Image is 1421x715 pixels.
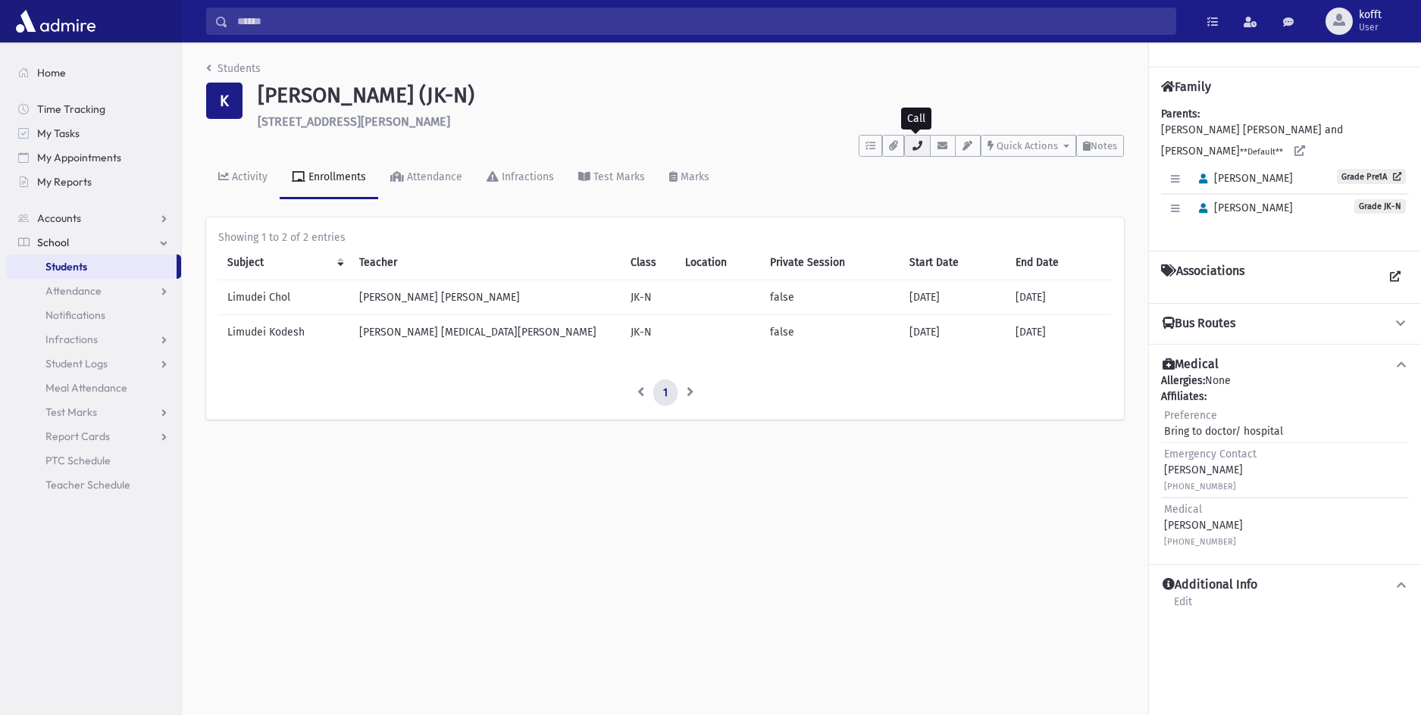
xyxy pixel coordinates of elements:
a: Report Cards [6,424,181,448]
a: Attendance [378,157,474,199]
a: Meal Attendance [6,376,181,400]
a: Marks [657,157,721,199]
a: School [6,230,181,254]
a: Edit [1173,593,1193,620]
button: Quick Actions [981,135,1076,157]
a: Attendance [6,279,181,303]
th: Class [621,245,676,280]
span: Meal Attendance [45,381,127,395]
span: Teacher Schedule [45,478,130,492]
a: Enrollments [280,157,378,199]
span: Students [45,260,87,273]
div: Test Marks [590,170,645,183]
div: [PERSON_NAME] [1164,501,1243,549]
td: Limudei Kodesh [218,314,350,349]
td: JK-N [621,314,676,349]
span: Student Logs [45,357,108,370]
a: Infractions [6,327,181,351]
span: Notifications [45,308,105,322]
h1: [PERSON_NAME] (JK-N) [258,83,1124,108]
td: Limudei Chol [218,279,350,314]
span: PTC Schedule [45,454,111,467]
a: Accounts [6,206,181,230]
h4: Medical [1163,357,1219,373]
a: Time Tracking [6,97,181,121]
td: [DATE] [900,279,1006,314]
span: kofft [1359,9,1382,21]
a: Notifications [6,303,181,327]
a: Students [206,62,261,75]
div: K [206,83,243,119]
span: School [37,236,69,249]
th: Subject [218,245,350,280]
a: 1 [653,379,678,407]
span: Infractions [45,333,98,346]
div: None [1161,373,1409,552]
h4: Additional Info [1163,577,1257,593]
div: Bring to doctor/ hospital [1164,407,1283,439]
h6: [STREET_ADDRESS][PERSON_NAME] [258,114,1124,129]
span: Report Cards [45,429,110,443]
td: [DATE] [1006,314,1112,349]
span: Home [37,66,66,80]
a: PTC Schedule [6,448,181,473]
a: Test Marks [566,157,657,199]
a: Grade Pre1A [1337,169,1406,184]
a: View all Associations [1382,264,1409,291]
span: My Reports [37,175,92,189]
span: Quick Actions [997,140,1058,151]
div: Activity [229,170,268,183]
span: Time Tracking [37,102,105,116]
span: Medical [1164,503,1202,516]
td: JK-N [621,279,676,314]
span: Grade JK-N [1354,199,1406,214]
span: Accounts [37,211,81,225]
div: Attendance [404,170,462,183]
div: Call [901,108,931,130]
span: Emergency Contact [1164,448,1257,461]
div: Showing 1 to 2 of 2 entries [218,229,1112,245]
b: Allergies: [1161,374,1205,387]
div: Infractions [499,170,554,183]
a: Home [6,61,181,85]
img: AdmirePro [12,6,99,36]
th: Teacher [350,245,621,280]
span: [PERSON_NAME] [1192,172,1293,185]
div: Enrollments [305,170,366,183]
div: [PERSON_NAME] [PERSON_NAME] and [PERSON_NAME] [1161,106,1409,239]
th: Location [676,245,761,280]
td: false [761,279,900,314]
td: [DATE] [900,314,1006,349]
td: [PERSON_NAME] [MEDICAL_DATA][PERSON_NAME] [350,314,621,349]
span: Test Marks [45,405,97,419]
button: Notes [1076,135,1124,157]
span: Notes [1091,140,1117,151]
span: User [1359,21,1382,33]
div: Marks [678,170,709,183]
td: false [761,314,900,349]
span: Preference [1164,409,1217,422]
span: Attendance [45,284,102,298]
a: Student Logs [6,351,181,376]
a: My Appointments [6,145,181,170]
th: Private Session [761,245,900,280]
button: Medical [1161,357,1409,373]
b: Parents: [1161,108,1200,120]
h4: Associations [1161,264,1244,291]
div: [PERSON_NAME] [1164,446,1257,494]
nav: breadcrumb [206,61,261,83]
a: Infractions [474,157,566,199]
a: My Tasks [6,121,181,145]
th: End Date [1006,245,1112,280]
small: [PHONE_NUMBER] [1164,537,1236,547]
td: [DATE] [1006,279,1112,314]
th: Start Date [900,245,1006,280]
a: Activity [206,157,280,199]
h4: Family [1161,80,1211,94]
span: [PERSON_NAME] [1192,201,1293,214]
small: [PHONE_NUMBER] [1164,482,1236,492]
input: Search [228,8,1175,35]
b: Affiliates: [1161,390,1207,403]
a: Students [6,254,177,279]
span: My Appointments [37,151,121,164]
